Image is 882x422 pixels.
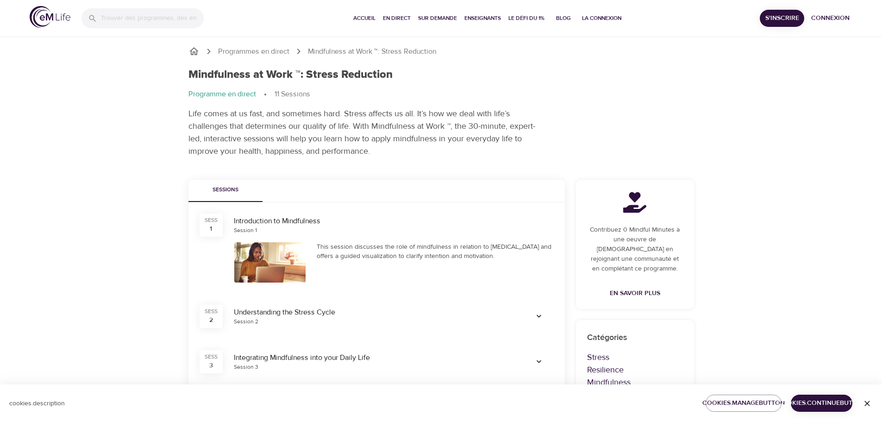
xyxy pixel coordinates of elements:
[587,351,683,364] p: Stress
[706,395,782,412] button: cookies.manageButton
[317,242,554,261] div: This session discusses the role of mindfulness in relation to [MEDICAL_DATA] and offers a guided ...
[234,318,258,326] div: Session 2
[234,307,513,318] div: Understanding the Stress Cycle
[188,68,393,82] h1: Mindfulness at Work ™: Stress Reduction
[218,46,289,57] a: Programmes en direct
[760,10,804,27] button: S'inscrire
[418,13,457,23] span: Sur demande
[30,6,70,28] img: logo
[194,185,257,195] span: Sessions
[508,13,545,23] span: Le défi du 1%
[275,89,310,100] p: 11 Sessions
[582,13,621,23] span: La Connexion
[763,13,801,24] span: S'inscrire
[234,216,554,227] div: Introduction to Mindfulness
[713,397,775,409] span: cookies.manageButton
[188,89,256,100] p: Programme en direct
[791,395,852,412] button: cookies.continueButton
[610,288,660,299] span: En savoir plus
[234,353,513,363] div: Integrating Mindfulness into your Daily Life
[808,10,852,27] button: Connexion
[587,364,683,376] p: Resilience
[552,13,575,23] span: Blog
[210,224,212,233] div: 1
[188,46,694,57] nav: breadcrumb
[353,13,375,23] span: Accueil
[205,216,218,224] div: SESS
[101,8,204,28] input: Trouver des programmes, des enseignants, etc...
[383,13,411,23] span: En direct
[587,225,683,274] p: Contribuez 0 Mindful Minutes à une oeuvre de [DEMOGRAPHIC_DATA] en rejoignant une communauté et e...
[188,107,536,157] p: Life comes at us fast, and sometimes hard. Stress affects us all. It’s how we deal with life’s ch...
[812,13,849,24] span: Connexion
[205,308,218,315] div: SESS
[209,361,213,370] div: 3
[205,353,218,361] div: SESS
[308,46,436,57] p: Mindfulness at Work ™: Stress Reduction
[464,13,501,23] span: Enseignants
[188,89,694,100] nav: breadcrumb
[587,376,683,389] p: Mindfulness
[587,331,683,344] p: Catégories
[798,397,845,409] span: cookies.continueButton
[606,285,664,302] a: En savoir plus
[209,315,213,325] div: 2
[234,363,258,371] div: Session 3
[234,227,257,234] div: Session 1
